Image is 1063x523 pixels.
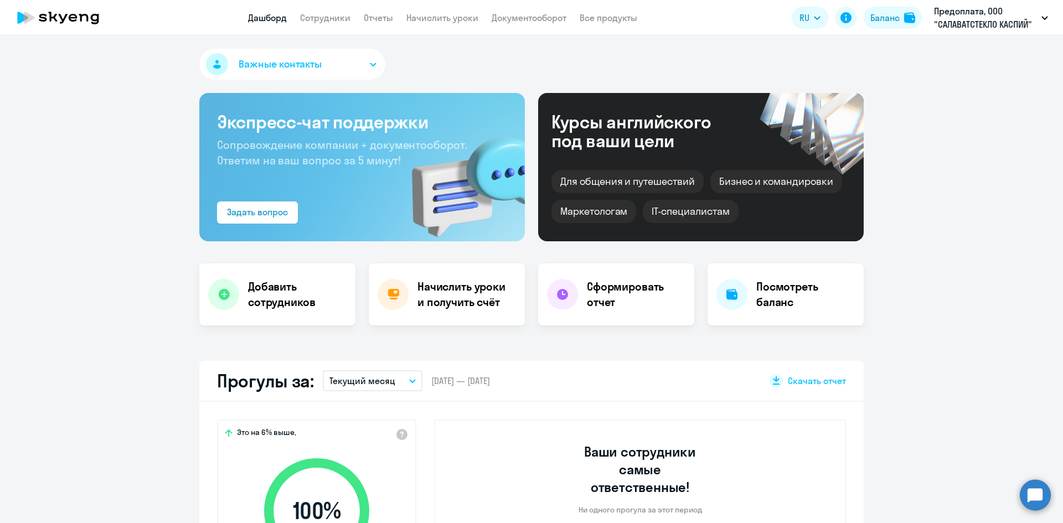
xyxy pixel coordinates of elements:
div: Задать вопрос [227,205,288,219]
h2: Прогулы за: [217,370,314,392]
h4: Начислить уроки и получить счёт [417,279,514,310]
a: Все продукты [580,12,637,23]
a: Сотрудники [300,12,350,23]
button: Балансbalance [864,7,922,29]
button: Важные контакты [199,49,385,80]
div: IT-специалистам [643,200,738,223]
a: Отчеты [364,12,393,23]
div: Баланс [870,11,900,24]
button: RU [792,7,828,29]
p: Ни одного прогула за этот период [579,505,702,515]
a: Дашборд [248,12,287,23]
button: Предоплата, ООО "САЛАВАТСТЕКЛО КАСПИЙ" [928,4,1054,31]
h3: Ваши сотрудники самые ответственные! [569,443,711,496]
a: Начислить уроки [406,12,478,23]
img: balance [904,12,915,23]
p: Предоплата, ООО "САЛАВАТСТЕКЛО КАСПИЙ" [934,4,1037,31]
a: Документооборот [492,12,566,23]
span: [DATE] — [DATE] [431,375,490,387]
div: Маркетологам [551,200,636,223]
h4: Добавить сотрудников [248,279,347,310]
div: Курсы английского под ваши цели [551,112,741,150]
button: Задать вопрос [217,201,298,224]
div: Для общения и путешествий [551,170,704,193]
span: Скачать отчет [788,375,846,387]
span: Это на 6% выше, [237,427,296,441]
span: RU [799,11,809,24]
h4: Сформировать отчет [587,279,685,310]
img: bg-img [396,117,525,241]
h4: Посмотреть баланс [756,279,855,310]
span: Сопровождение компании + документооборот. Ответим на ваш вопрос за 5 минут! [217,138,467,167]
h3: Экспресс-чат поддержки [217,111,507,133]
p: Текущий месяц [329,374,395,387]
button: Текущий месяц [323,370,422,391]
span: Важные контакты [239,57,322,71]
div: Бизнес и командировки [710,170,842,193]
